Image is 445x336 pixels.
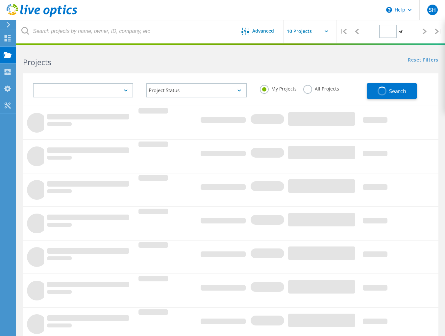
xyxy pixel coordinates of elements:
[399,29,402,35] span: of
[23,57,51,67] b: Projects
[389,88,406,95] span: Search
[7,14,77,18] a: Live Optics Dashboard
[429,7,436,13] span: SH
[408,58,438,63] a: Reset Filters
[260,85,297,91] label: My Projects
[303,85,339,91] label: All Projects
[386,7,392,13] svg: \n
[432,20,445,43] div: |
[336,20,350,43] div: |
[252,29,274,33] span: Advanced
[146,83,247,97] div: Project Status
[16,20,232,43] input: Search projects by name, owner, ID, company, etc
[367,83,417,99] button: Search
